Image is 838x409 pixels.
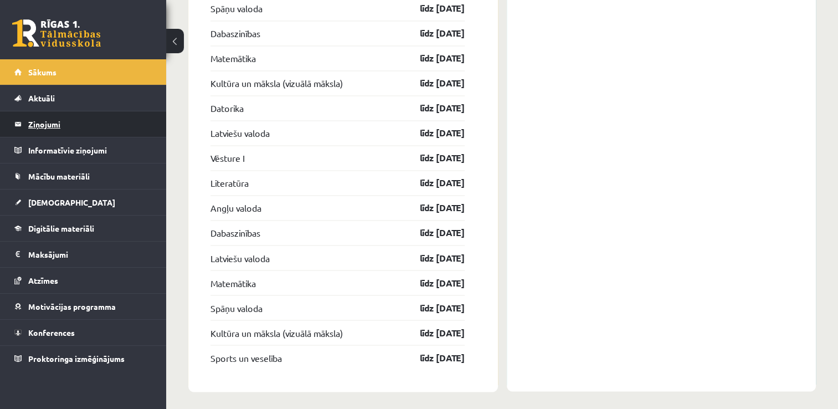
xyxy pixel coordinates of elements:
[14,111,152,137] a: Ziņojumi
[28,354,125,364] span: Proktoringa izmēģinājums
[210,351,282,364] a: Sports un veselība
[14,190,152,215] a: [DEMOGRAPHIC_DATA]
[14,216,152,241] a: Digitālie materiāli
[28,171,90,181] span: Mācību materiāli
[210,176,249,190] a: Literatūra
[210,226,260,239] a: Dabaszinības
[14,346,152,371] a: Proktoringa izmēģinājums
[28,197,115,207] span: [DEMOGRAPHIC_DATA]
[400,52,465,65] a: līdz [DATE]
[210,2,263,15] a: Spāņu valoda
[400,176,465,190] a: līdz [DATE]
[14,268,152,293] a: Atzīmes
[400,301,465,314] a: līdz [DATE]
[210,251,270,264] a: Latviešu valoda
[400,351,465,364] a: līdz [DATE]
[400,326,465,339] a: līdz [DATE]
[28,93,55,103] span: Aktuāli
[28,328,75,338] span: Konferences
[28,301,116,311] span: Motivācijas programma
[210,326,343,339] a: Kultūra un māksla (vizuālā māksla)
[14,163,152,189] a: Mācību materiāli
[14,137,152,163] a: Informatīvie ziņojumi
[400,76,465,90] a: līdz [DATE]
[400,276,465,289] a: līdz [DATE]
[210,27,260,40] a: Dabaszinības
[210,276,256,289] a: Matemātika
[210,76,343,90] a: Kultūra un māksla (vizuālā māksla)
[400,27,465,40] a: līdz [DATE]
[14,320,152,345] a: Konferences
[28,242,152,267] legend: Maksājumi
[210,151,244,165] a: Vēsture I
[28,275,58,285] span: Atzīmes
[14,242,152,267] a: Maksājumi
[210,52,256,65] a: Matemātika
[400,226,465,239] a: līdz [DATE]
[28,67,56,77] span: Sākums
[28,137,152,163] legend: Informatīvie ziņojumi
[28,111,152,137] legend: Ziņojumi
[400,126,465,140] a: līdz [DATE]
[12,19,101,47] a: Rīgas 1. Tālmācības vidusskola
[14,85,152,111] a: Aktuāli
[210,126,270,140] a: Latviešu valoda
[400,2,465,15] a: līdz [DATE]
[210,101,244,115] a: Datorika
[14,59,152,85] a: Sākums
[400,201,465,214] a: līdz [DATE]
[14,294,152,319] a: Motivācijas programma
[400,151,465,165] a: līdz [DATE]
[400,101,465,115] a: līdz [DATE]
[210,201,261,214] a: Angļu valoda
[210,301,263,314] a: Spāņu valoda
[28,223,94,233] span: Digitālie materiāli
[400,251,465,264] a: līdz [DATE]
